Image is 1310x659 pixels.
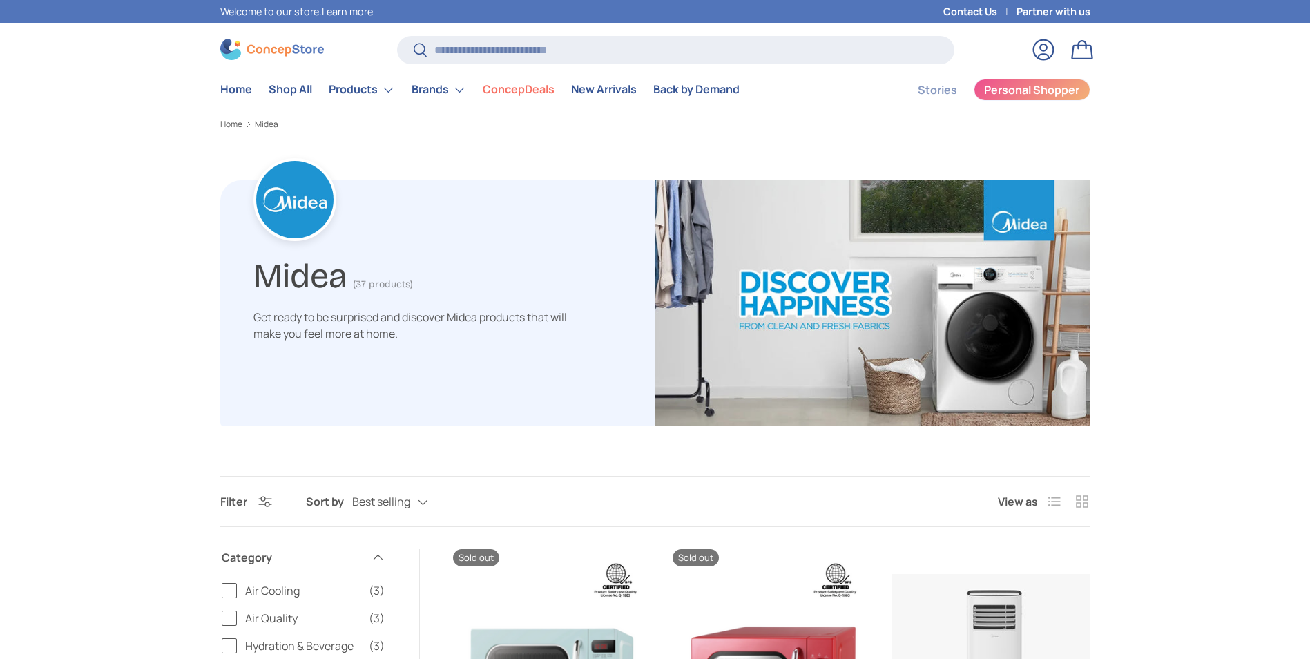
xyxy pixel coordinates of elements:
a: New Arrivals [571,76,637,103]
img: Midea [655,180,1090,426]
summary: Products [320,76,403,104]
h1: Midea [253,250,347,296]
span: (3) [369,638,385,654]
span: Sold out [453,549,499,566]
span: (3) [369,610,385,627]
span: Get ready to be surprised and discover Midea products that will make you feel more at home. [253,309,567,341]
span: Sold out [673,549,719,566]
span: Air Quality [245,610,360,627]
nav: Primary [220,76,740,104]
a: Midea [255,120,278,128]
a: Partner with us [1017,4,1090,19]
a: Brands [412,76,466,104]
span: (37 products) [353,278,413,290]
a: Personal Shopper [974,79,1090,101]
span: Personal Shopper [984,84,1079,95]
a: ConcepDeals [483,76,555,103]
button: Best selling [352,490,456,514]
a: Products [329,76,395,104]
a: Learn more [322,5,373,18]
nav: Secondary [885,76,1090,104]
a: Home [220,120,242,128]
summary: Category [222,533,385,582]
label: Sort by [306,493,352,510]
p: Welcome to our store. [220,4,373,19]
span: View as [998,493,1038,510]
a: Back by Demand [653,76,740,103]
span: Hydration & Beverage [245,638,360,654]
a: Home [220,76,252,103]
span: Air Cooling [245,582,360,599]
span: Filter [220,494,247,509]
img: ConcepStore [220,39,324,60]
span: (3) [369,582,385,599]
span: Category [222,549,363,566]
summary: Brands [403,76,474,104]
a: Stories [918,77,957,104]
nav: Breadcrumbs [220,118,1090,131]
span: Best selling [352,495,410,508]
a: Contact Us [943,4,1017,19]
a: Shop All [269,76,312,103]
button: Filter [220,494,272,509]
